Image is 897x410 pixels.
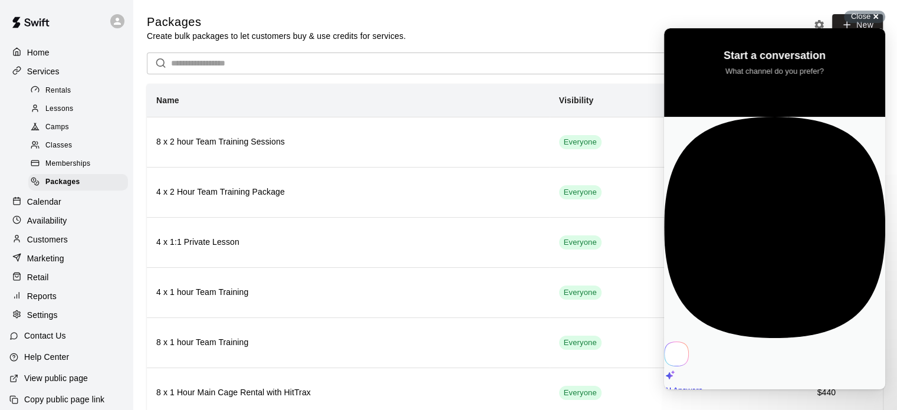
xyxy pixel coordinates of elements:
[28,101,128,117] div: Lessons
[559,388,602,399] span: Everyone
[45,85,71,97] span: Rentals
[9,63,123,80] a: Services
[24,351,69,363] p: Help Center
[45,122,69,133] span: Camps
[9,306,123,324] a: Settings
[27,271,49,283] p: Retail
[156,386,540,399] h6: 8 x 1 Hour Main Cage Rental with HitTrax
[9,268,123,286] a: Retail
[156,236,540,249] h6: 4 x 1:1 Private Lesson
[559,235,602,250] div: This service is visible to all of your customers
[27,47,50,58] p: Home
[559,137,602,148] span: Everyone
[844,11,885,23] button: Close
[559,187,602,198] span: Everyone
[45,103,74,115] span: Lessons
[810,16,828,34] button: Packages settings
[27,234,68,245] p: Customers
[9,287,123,305] a: Reports
[9,44,123,61] a: Home
[156,186,540,199] h6: 4 x 2 Hour Team Training Package
[28,137,133,155] a: Classes
[28,156,128,172] div: Memberships
[559,185,602,199] div: This service is visible to all of your customers
[24,393,104,405] p: Copy public page link
[156,96,179,105] b: Name
[28,155,133,173] a: Memberships
[559,386,602,400] div: This service is visible to all of your customers
[27,309,58,321] p: Settings
[559,286,602,300] div: This service is visible to all of your customers
[28,119,128,136] div: Camps
[851,12,870,21] span: Close
[9,250,123,267] a: Marketing
[24,372,88,384] p: View public page
[28,81,133,100] a: Rentals
[559,337,602,349] span: Everyone
[9,212,123,229] a: Availability
[156,336,540,349] h6: 8 x 1 hour Team Training
[45,158,90,170] span: Memberships
[664,28,885,389] iframe: Help Scout Beacon - Live Chat, Contact Form, and Knowledge Base
[559,336,602,350] div: This service is visible to all of your customers
[28,173,133,192] a: Packages
[45,140,72,152] span: Classes
[27,290,57,302] p: Reports
[28,83,128,99] div: Rentals
[27,196,61,208] p: Calendar
[27,65,60,77] p: Services
[559,96,594,105] b: Visibility
[27,215,67,227] p: Availability
[559,237,602,248] span: Everyone
[700,386,836,399] h6: $440
[28,174,128,191] div: Packages
[147,14,406,30] h5: Packages
[24,330,66,342] p: Contact Us
[28,119,133,137] a: Camps
[28,137,128,154] div: Classes
[27,252,64,264] p: Marketing
[156,136,540,149] h6: 8 x 2 hour Team Training Sessions
[147,30,406,42] p: Create bulk packages to let customers buy & use credits for services.
[28,100,133,118] a: Lessons
[832,14,883,36] a: New
[559,135,602,149] div: This service is visible to all of your customers
[156,286,540,299] h6: 4 x 1 hour Team Training
[559,287,602,299] span: Everyone
[9,231,123,248] a: Customers
[9,193,123,211] a: Calendar
[45,176,80,188] span: Packages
